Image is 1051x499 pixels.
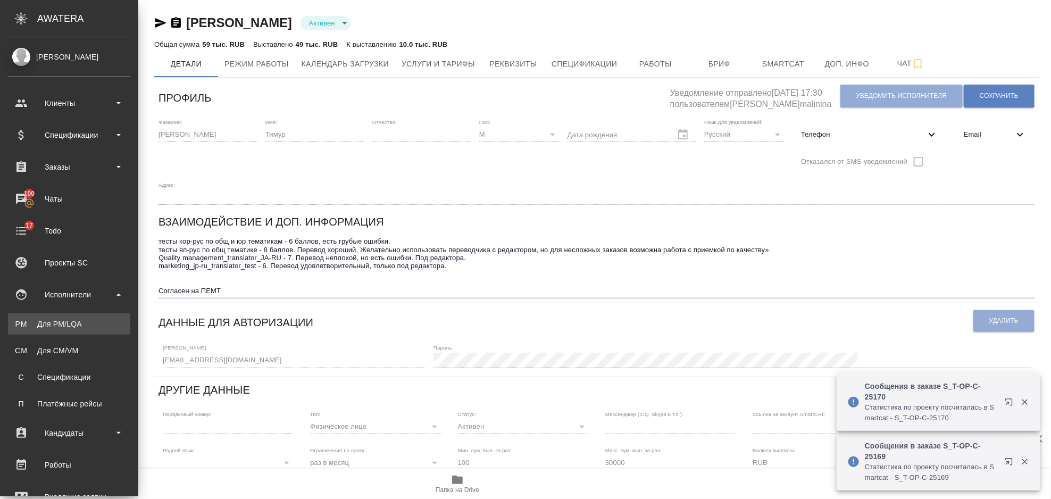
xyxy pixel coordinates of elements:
[8,255,130,271] div: Проекты SC
[159,213,384,230] h6: Взаимодействие и доп. информация
[753,455,883,470] div: RUB
[154,40,202,48] p: Общая сумма
[8,127,130,143] div: Спецификации
[886,57,937,70] span: Чат
[296,40,338,48] p: 49 тыс. RUB
[186,15,292,30] a: [PERSON_NAME]
[346,40,399,48] p: К выставлению
[912,57,924,70] svg: Подписаться
[8,191,130,207] div: Чаты
[704,127,784,142] div: Русский
[3,218,136,244] a: 17Todo
[630,57,681,71] span: Работы
[822,57,873,71] span: Доп. инфо
[479,119,490,124] label: Пол:
[306,19,338,28] button: Активен
[413,469,502,499] button: Папка на Drive
[8,425,130,441] div: Кандидаты
[552,57,617,71] span: Спецификации
[479,127,559,142] div: М
[458,411,476,417] label: Статус:
[458,448,512,453] label: Мин. сум. вып. за раз:
[605,411,683,417] label: Мессенджер (ICQ, Skype и т.п.):
[170,16,182,29] button: Скопировать ссылку
[8,393,130,414] a: ППлатёжные рейсы
[161,57,212,71] span: Детали
[310,411,320,417] label: Тип:
[955,123,1035,146] div: Email
[753,448,796,453] label: Валюта выплаты:
[163,345,207,351] label: [PERSON_NAME]:
[865,402,998,423] p: Cтатистика по проекту посчиталась в Smartcat - S_T-OP-C-25170
[265,119,277,124] label: Имя:
[488,57,539,71] span: Реквизиты
[8,367,130,388] a: ССпецификации
[310,455,440,470] div: раз в месяц
[8,159,130,175] div: Заказы
[1014,397,1036,407] button: Закрыть
[302,57,389,71] span: Календарь загрузки
[13,319,125,329] div: Для PM/LQA
[399,40,448,48] p: 10.0 тыс. RUB
[998,451,1024,477] button: Открыть в новой вкладке
[694,57,745,71] span: Бриф
[801,156,907,167] span: Отказался от SMS-уведомлений
[154,16,167,29] button: Скопировать ссылку для ЯМессенджера
[8,340,130,361] a: CMДля CM/VM
[159,314,313,331] h6: Данные для авторизации
[159,89,212,106] h6: Профиль
[402,57,475,71] span: Услуги и тарифы
[998,392,1024,417] button: Открыть в новой вкладке
[865,381,998,402] p: Сообщения в заказе S_T-OP-C-25170
[433,345,453,351] label: Пароль:
[19,220,39,231] span: 17
[253,40,296,48] p: Выставлено
[159,237,1035,295] textarea: тесты кор-рус по общ и юр тематикам - 6 баллов, есть грубые ошибки. тесты яп-рус по общ тематике ...
[372,119,397,124] label: Отчество:
[8,95,130,111] div: Клиенты
[605,448,662,453] label: Макс. сум. вып. за раз:
[964,129,1014,140] span: Email
[37,8,138,29] div: AWATERA
[865,462,998,483] p: Cтатистика по проекту посчиталась в Smartcat - S_T-OP-C-25169
[163,448,195,453] label: Родной язык:
[753,411,825,417] label: Ссылка на аккаунт SmartCAT:
[758,57,809,71] span: Smartcat
[458,419,588,434] div: Активен
[8,313,130,335] a: PMДля PM/LQA
[18,188,41,199] span: 100
[964,85,1035,107] button: Сохранить
[301,16,351,30] div: Активен
[159,381,250,398] h6: Другие данные
[310,448,366,453] label: Ограничение по сроку:
[13,345,125,356] div: Для CM/VM
[13,372,125,382] div: Спецификации
[3,249,136,276] a: Проекты SC
[159,182,175,187] label: Адрес:
[8,287,130,303] div: Исполнители
[436,486,479,494] span: Папка на Drive
[13,398,125,409] div: Платёжные рейсы
[310,419,440,434] div: Физическое лицо
[793,123,947,146] div: Телефон
[159,119,182,124] label: Фамилия:
[8,223,130,239] div: Todo
[801,129,925,140] span: Телефон
[1014,457,1036,467] button: Закрыть
[163,411,211,417] label: Порядковый номер:
[224,57,289,71] span: Режим работы
[980,92,1019,101] span: Сохранить
[202,40,245,48] p: 59 тыс. RUB
[8,457,130,473] div: Работы
[670,82,840,110] h5: Уведомление отправлено [DATE] 17:30 пользователем [PERSON_NAME]malinina
[704,119,763,124] label: Язык для уведомлений:
[8,51,130,63] div: [PERSON_NAME]
[865,440,998,462] p: Сообщения в заказе S_T-OP-C-25169
[3,186,136,212] a: 100Чаты
[3,452,136,478] a: Работы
